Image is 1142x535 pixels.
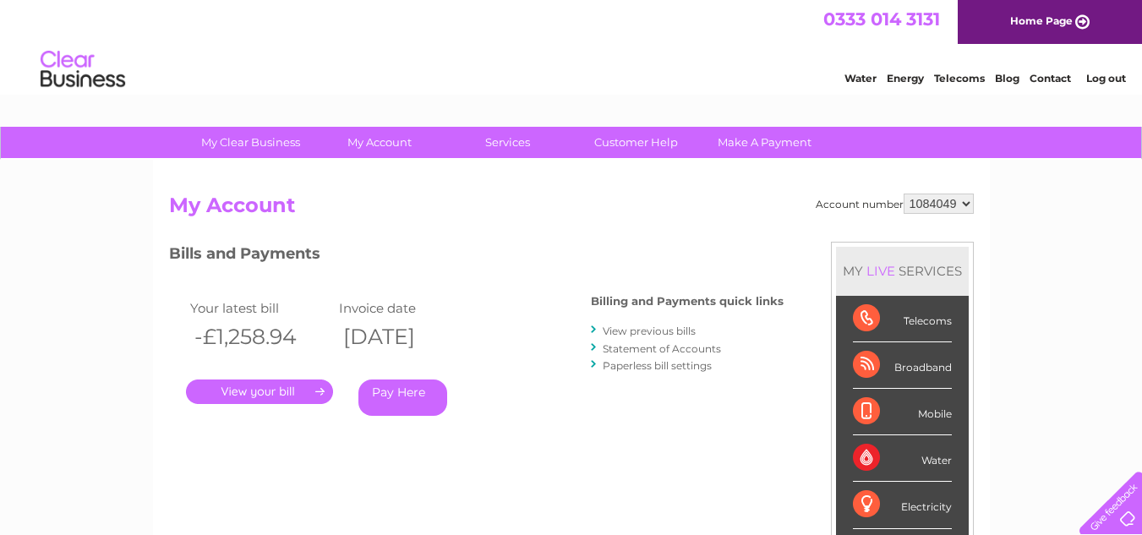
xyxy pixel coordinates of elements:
[934,72,985,85] a: Telecoms
[887,72,924,85] a: Energy
[844,72,877,85] a: Water
[169,194,974,226] h2: My Account
[187,100,285,111] div: Keywords by Traffic
[816,194,974,214] div: Account number
[566,127,706,158] a: Customer Help
[853,482,952,528] div: Electricity
[603,325,696,337] a: View previous bills
[186,297,335,319] td: Your latest bill
[169,242,784,271] h3: Bills and Payments
[591,295,784,308] h4: Billing and Payments quick links
[1086,72,1126,85] a: Log out
[438,127,577,158] a: Services
[995,72,1019,85] a: Blog
[853,435,952,482] div: Water
[853,296,952,342] div: Telecoms
[172,9,971,82] div: Clear Business is a trading name of Verastar Limited (registered in [GEOGRAPHIC_DATA] No. 3667643...
[603,342,721,355] a: Statement of Accounts
[47,27,83,41] div: v 4.0.25
[335,297,484,319] td: Invoice date
[853,342,952,389] div: Broadband
[40,44,126,96] img: logo.png
[27,27,41,41] img: logo_orange.svg
[335,319,484,354] th: [DATE]
[27,44,41,57] img: website_grey.svg
[309,127,449,158] a: My Account
[823,8,940,30] a: 0333 014 3131
[863,263,899,279] div: LIVE
[186,319,335,354] th: -£1,258.94
[695,127,834,158] a: Make A Payment
[168,98,182,112] img: tab_keywords_by_traffic_grey.svg
[603,359,712,372] a: Paperless bill settings
[46,98,59,112] img: tab_domain_overview_orange.svg
[1030,72,1071,85] a: Contact
[181,127,320,158] a: My Clear Business
[64,100,151,111] div: Domain Overview
[44,44,186,57] div: Domain: [DOMAIN_NAME]
[853,389,952,435] div: Mobile
[836,247,969,295] div: MY SERVICES
[358,379,447,416] a: Pay Here
[186,379,333,404] a: .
